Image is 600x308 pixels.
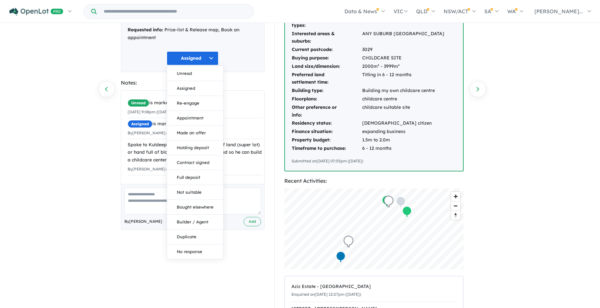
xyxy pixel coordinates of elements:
[244,217,261,226] button: Add
[291,54,362,62] td: Buying purpose:
[291,136,362,144] td: Property budget:
[291,95,362,103] td: Floorplans:
[362,103,445,119] td: childcare suitable site
[291,30,362,46] td: Interested areas & suburbs:
[128,167,213,171] small: By [PERSON_NAME] - [DATE] 12:37pm ([DATE])
[128,130,213,135] small: By [PERSON_NAME] - [DATE] 12:35pm ([DATE])
[167,155,223,170] button: Contract signed
[451,201,460,210] button: Zoom out
[362,54,445,62] td: CHILDCARE SITE
[128,27,163,33] strong: Requested info:
[167,185,223,200] button: Not suitable
[291,283,457,291] div: Aziz Estate - [GEOGRAPHIC_DATA]
[9,8,63,16] img: Openlot PRO Logo White
[382,195,391,207] div: Map marker
[384,195,393,207] div: Map marker
[128,26,258,42] div: Price-list & Release map, Book an appointment
[362,87,445,95] td: Building my own childcare centre
[124,218,162,225] span: By [PERSON_NAME]
[167,111,223,126] button: Appointment
[336,251,345,263] div: Map marker
[167,96,223,111] button: Re-engage
[291,46,362,54] td: Current postcode:
[291,71,362,87] td: Preferred land settlement time:
[284,189,464,269] canvas: Map
[362,136,445,144] td: 1.5m to 2.0m
[167,66,223,81] button: Unread
[167,81,223,96] button: Assigned
[362,119,445,128] td: [DEMOGRAPHIC_DATA] citizen
[167,126,223,140] button: Made an offer
[451,201,460,210] span: Zoom out
[451,210,460,220] button: Reset bearing to north
[121,78,265,87] div: Notes:
[362,46,445,54] td: 3029
[128,120,153,128] span: Assigned
[362,62,445,71] td: 2000m² - 3999m²
[291,280,457,302] a: Aziz Estate - [GEOGRAPHIC_DATA]Enquiried on[DATE] 12:27pm ([DATE])
[167,200,223,215] button: Bought elsewhere
[167,170,223,185] button: Full deposit
[343,235,353,247] div: Map marker
[98,5,252,18] input: Try estate name, suburb, builder or developer
[167,140,223,155] button: Holding deposit
[128,99,149,107] span: Unread
[291,292,361,297] small: Enquiried on [DATE] 12:27pm ([DATE])
[284,177,464,185] div: Recent Activities:
[291,103,362,119] td: Other preference or info:
[291,128,362,136] td: Finance situation:
[396,196,405,208] div: Map marker
[167,230,223,244] button: Duplicate
[362,128,445,136] td: expanding business
[167,66,224,259] div: Assigned
[167,51,218,65] button: Assigned
[128,120,263,128] div: is marked.
[291,87,362,95] td: Building type:
[291,144,362,153] td: Timeframe to purchase:
[128,99,263,107] div: is marked.
[128,141,263,164] div: Spoke to Kuldeep, looking for larger plot of land (super lot) or hand full of blocks closer to th...
[362,95,445,103] td: childcare centre
[291,158,457,164] div: Submitted on [DATE] 07:55pm ([DATE])
[167,244,223,259] button: No response
[167,215,223,230] button: Builder / Agent
[362,30,445,46] td: ANY SUBURB [GEOGRAPHIC_DATA]
[451,192,460,201] button: Zoom in
[362,144,445,153] td: 6 - 12 months
[534,8,583,15] span: [PERSON_NAME]...
[128,109,172,114] small: [DATE] 9:08pm ([DATE])
[291,119,362,128] td: Residency status:
[362,71,445,87] td: Titling in 6 - 12 months
[402,206,412,218] div: Map marker
[291,62,362,71] td: Land size/dimension:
